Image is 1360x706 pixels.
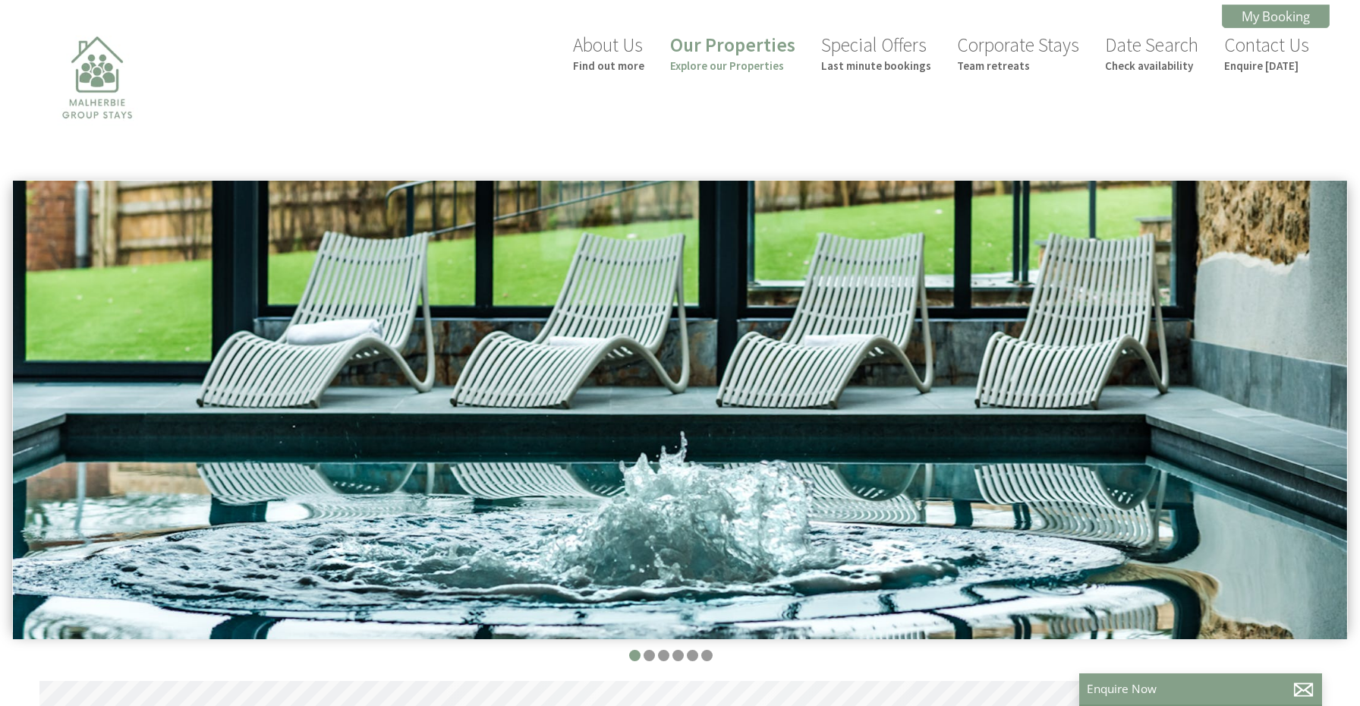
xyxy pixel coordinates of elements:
[821,33,931,73] a: Special OffersLast minute bookings
[670,33,795,73] a: Our PropertiesExplore our Properties
[1224,33,1309,73] a: Contact UsEnquire [DATE]
[821,58,931,73] small: Last minute bookings
[1105,58,1198,73] small: Check availability
[21,27,173,178] img: Malherbie Group Stays
[957,58,1079,73] small: Team retreats
[573,58,644,73] small: Find out more
[573,33,644,73] a: About UsFind out more
[1222,5,1330,28] a: My Booking
[1224,58,1309,73] small: Enquire [DATE]
[1105,33,1198,73] a: Date SearchCheck availability
[957,33,1079,73] a: Corporate StaysTeam retreats
[670,58,795,73] small: Explore our Properties
[1087,681,1314,697] p: Enquire Now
